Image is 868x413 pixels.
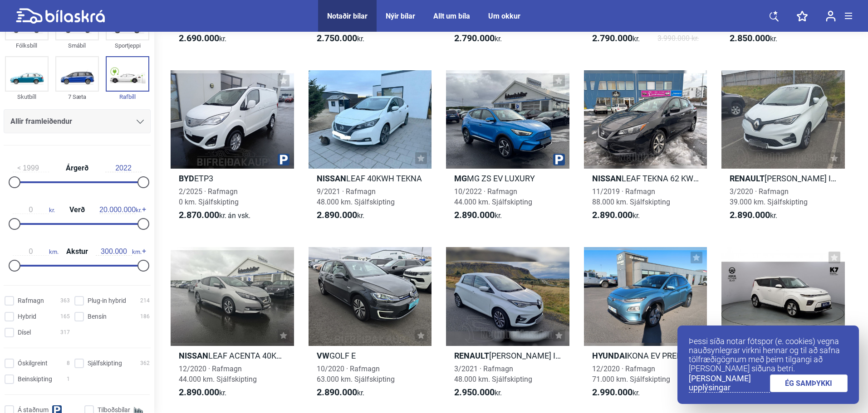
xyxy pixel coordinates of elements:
h2: LEAF TEKNA 62 KWH [584,173,707,184]
span: Plug-in hybrid [88,296,126,306]
span: kr. [592,210,640,221]
b: Hyundai [592,351,627,360]
span: kr. [179,210,250,221]
a: 1.000.000kr.KiaSOUL STYLE 64 KWH4/2020 · Rafmagn69.000 km. Sjálfskipting2.990.000kr.3.990.000 kr. [721,247,845,406]
div: Um okkur [488,12,520,20]
span: Beinskipting [18,374,52,384]
b: BYD [179,174,194,183]
span: 214 [140,296,150,306]
span: Hybrid [18,312,36,321]
div: Rafbíll [106,92,149,102]
a: BYDETP32/2025 · Rafmagn0 km. Sjálfskipting2.870.000kr. [171,70,294,229]
span: kr. [317,210,364,221]
b: 2.750.000 [317,33,357,44]
a: NissanLEAF 40KWH TEKNA9/2021 · Rafmagn48.000 km. Sjálfskipting2.890.000kr. [309,70,432,229]
span: 2/2025 · Rafmagn 0 km. Sjálfskipting [179,187,239,206]
b: 2.790.000 [592,33,633,44]
span: kr. [730,33,777,44]
a: Notaðir bílar [327,12,368,20]
b: 2.890.000 [454,209,495,220]
p: Þessi síða notar fótspor (e. cookies) vegna nauðsynlegrar virkni hennar og til að safna tölfræðig... [689,337,848,373]
span: 165 [60,312,70,321]
span: kr. [13,206,55,214]
a: VWGOLF E10/2020 · Rafmagn63.000 km. Sjálfskipting2.890.000kr. [309,247,432,406]
h2: [PERSON_NAME] INTENS [721,173,845,184]
a: ÉG SAMÞYKKI [770,374,848,392]
span: kr. [454,33,502,44]
b: 2.790.000 [454,33,495,44]
b: Nissan [317,174,346,183]
span: 9/2021 · Rafmagn 48.000 km. Sjálfskipting [317,187,395,206]
b: 2.890.000 [317,209,357,220]
span: 1 [67,374,70,384]
a: Renault[PERSON_NAME] INTENS3/2021 · Rafmagn48.000 km. Sjálfskipting2.950.000kr. [446,247,569,406]
span: kr. [592,387,640,398]
a: NissanLEAF TEKNA 62 KWH11/2019 · Rafmagn88.000 km. Sjálfskipting2.890.000kr. [584,70,707,229]
a: MgMG ZS EV LUXURY10/2022 · Rafmagn44.000 km. Sjálfskipting2.890.000kr. [446,70,569,229]
span: 186 [140,312,150,321]
span: Verð [67,206,87,214]
h2: GOLF E [309,350,432,361]
span: Rafmagn [18,296,44,306]
span: Akstur [64,248,90,255]
span: 12/2020 · Rafmagn 71.000 km. Sjálfskipting [592,364,670,384]
b: 2.890.000 [592,209,633,220]
div: Smábíl [55,40,99,51]
img: parking.png [278,154,289,165]
span: kr. [317,33,364,44]
h2: MG ZS EV LUXURY [446,173,569,184]
a: [PERSON_NAME] upplýsingar [689,374,770,393]
span: Dísel [18,328,31,337]
span: 317 [60,328,70,337]
img: user-login.svg [826,10,836,22]
a: HyundaiKONA EV PREMIUM 64KWH12/2020 · Rafmagn71.000 km. Sjálfskipting2.990.000kr. [584,247,707,406]
span: kr. [179,387,226,398]
span: 3/2021 · Rafmagn 48.000 km. Sjálfskipting [454,364,532,384]
h2: LEAF 40KWH TEKNA [309,173,432,184]
div: 7 Sæta [55,92,99,102]
span: Bensín [88,312,107,321]
a: Allt um bíla [433,12,470,20]
span: kr. [454,387,502,398]
span: 362 [140,359,150,368]
h2: [PERSON_NAME] INTENS [446,350,569,361]
div: Sportjeppi [106,40,149,51]
span: kr. [730,210,777,221]
span: 8 [67,359,70,368]
span: 363 [60,296,70,306]
span: Sjálfskipting [88,359,122,368]
a: Nýir bílar [386,12,415,20]
img: parking.png [553,154,565,165]
span: Árgerð [64,165,91,172]
div: Skutbíll [5,92,49,102]
span: 11/2019 · Rafmagn 88.000 km. Sjálfskipting [592,187,670,206]
span: 10/2022 · Rafmagn 44.000 km. Sjálfskipting [454,187,532,206]
span: km. [96,248,142,256]
b: 2.990.000 [592,387,633,398]
h2: KONA EV PREMIUM 64KWH [584,350,707,361]
span: kr. [454,210,502,221]
b: VW [317,351,329,360]
b: Mg [454,174,467,183]
b: 2.690.000 [179,33,219,44]
b: 2.890.000 [317,387,357,398]
span: 3/2020 · Rafmagn 39.000 km. Sjálfskipting [730,187,808,206]
h2: ETP3 [171,173,294,184]
span: 3.990.000 kr. [657,33,699,44]
span: 12/2020 · Rafmagn 44.000 km. Sjálfskipting [179,364,257,384]
b: Nissan [592,174,622,183]
b: Renault [454,351,489,360]
b: Renault [730,174,765,183]
b: Nissan [179,351,208,360]
span: Óskilgreint [18,359,48,368]
span: km. [13,248,59,256]
a: NissanLEAF ACENTA 40KWH12/2020 · Rafmagn44.000 km. Sjálfskipting2.890.000kr. [171,247,294,406]
b: 2.950.000 [454,387,495,398]
b: 2.890.000 [179,387,219,398]
span: 10/2020 · Rafmagn 63.000 km. Sjálfskipting [317,364,395,384]
b: 2.870.000 [179,209,219,220]
span: kr. [99,206,142,214]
